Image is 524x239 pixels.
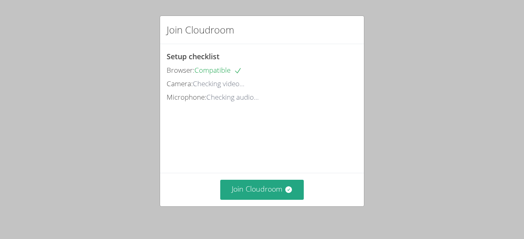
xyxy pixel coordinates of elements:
[206,92,259,102] span: Checking audio...
[220,180,304,200] button: Join Cloudroom
[193,79,244,88] span: Checking video...
[167,92,206,102] span: Microphone:
[194,65,242,75] span: Compatible
[167,65,194,75] span: Browser:
[167,51,219,61] span: Setup checklist
[167,79,193,88] span: Camera:
[167,22,234,37] h2: Join Cloudroom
